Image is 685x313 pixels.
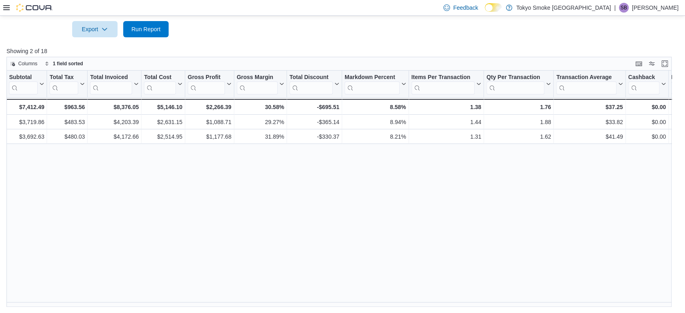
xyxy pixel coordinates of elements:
[628,102,666,112] div: $0.00
[90,73,132,94] div: Total Invoiced
[188,132,231,141] div: $1,177.68
[556,73,623,94] button: Transaction Average
[486,73,544,81] div: Qty Per Transaction
[486,132,551,141] div: 1.62
[237,73,278,81] div: Gross Margin
[188,102,231,112] div: $2,266.39
[632,3,679,13] p: [PERSON_NAME]
[9,73,38,81] div: Subtotal
[647,59,657,69] button: Display options
[237,73,278,94] div: Gross Margin
[9,102,44,112] div: $7,412.49
[53,60,83,67] span: 1 field sorted
[237,102,284,112] div: 30.58%
[289,102,339,112] div: -$695.51
[188,73,225,81] div: Gross Profit
[345,132,406,141] div: 8.21%
[289,73,333,94] div: Total Discount
[144,73,182,94] button: Total Cost
[90,117,139,127] div: $4,203.39
[16,4,53,12] img: Cova
[144,132,182,141] div: $2,514.95
[619,3,629,13] div: Snehal Biswas
[411,73,482,94] button: Items Per Transaction
[49,132,85,141] div: $480.03
[621,3,627,13] span: SB
[90,73,139,94] button: Total Invoiced
[556,117,623,127] div: $33.82
[628,117,666,127] div: $0.00
[411,102,482,112] div: 1.38
[90,73,132,81] div: Total Invoiced
[486,102,551,112] div: 1.76
[345,73,399,81] div: Markdown Percent
[485,3,502,12] input: Dark Mode
[237,132,284,141] div: 31.89%
[345,117,406,127] div: 8.94%
[90,132,139,141] div: $4,172.66
[144,102,182,112] div: $5,146.10
[486,73,551,94] button: Qty Per Transaction
[628,73,666,94] button: Cashback
[90,102,139,112] div: $8,376.05
[660,59,670,69] button: Enter fullscreen
[345,73,399,94] div: Markdown Percent
[556,73,616,94] div: Transaction Average
[411,132,482,141] div: 1.31
[7,59,41,69] button: Columns
[188,73,231,94] button: Gross Profit
[41,59,86,69] button: 1 field sorted
[9,73,44,94] button: Subtotal
[77,21,113,37] span: Export
[628,132,666,141] div: $0.00
[628,73,659,81] div: Cashback
[345,102,406,112] div: 8.58%
[49,102,85,112] div: $963.56
[345,73,406,94] button: Markdown Percent
[49,73,85,94] button: Total Tax
[289,73,339,94] button: Total Discount
[486,73,544,94] div: Qty Per Transaction
[49,73,78,94] div: Total Tax
[289,132,339,141] div: -$330.37
[131,25,161,33] span: Run Report
[72,21,118,37] button: Export
[9,117,44,127] div: $3,719.86
[628,73,659,94] div: Cashback
[516,3,611,13] p: Tokyo Smoke [GEOGRAPHIC_DATA]
[556,102,623,112] div: $37.25
[289,117,339,127] div: -$365.14
[18,60,37,67] span: Columns
[556,73,616,81] div: Transaction Average
[144,73,176,94] div: Total Cost
[411,73,475,81] div: Items Per Transaction
[237,117,284,127] div: 29.27%
[634,59,644,69] button: Keyboard shortcuts
[453,4,478,12] span: Feedback
[188,73,225,94] div: Gross Profit
[144,73,176,81] div: Total Cost
[411,117,482,127] div: 1.44
[9,73,38,94] div: Subtotal
[6,47,679,55] p: Showing 2 of 18
[144,117,182,127] div: $2,631.15
[614,3,616,13] p: |
[49,117,85,127] div: $483.53
[289,73,333,81] div: Total Discount
[49,73,78,81] div: Total Tax
[188,117,231,127] div: $1,088.71
[411,73,475,94] div: Items Per Transaction
[556,132,623,141] div: $41.49
[9,132,44,141] div: $3,692.63
[486,117,551,127] div: 1.88
[237,73,284,94] button: Gross Margin
[123,21,169,37] button: Run Report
